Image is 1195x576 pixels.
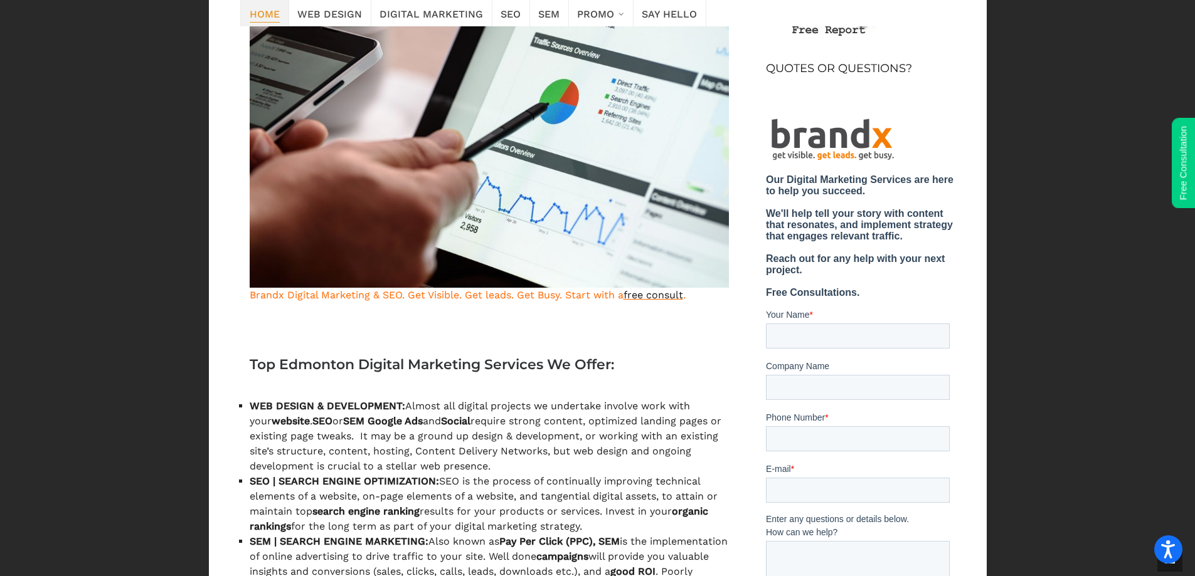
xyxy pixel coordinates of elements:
[250,356,614,373] strong: Top Edmonton Digital Marketing Services We Offer:
[766,61,912,76] h4: Quotes Or Questions?
[538,4,560,22] span: SEM
[297,4,362,22] span: Web Design
[642,4,697,22] span: Say Hello
[312,415,332,427] strong: SEO
[501,4,521,22] span: SEO
[250,288,729,303] p: Brandx Digital Marketing & SEO. Get Visible. Get leads. Get Busy. Start with a .
[250,475,439,487] strong: SEO | SEARCH ENGINE OPTIMIZATION:
[577,4,614,22] span: Promo
[250,474,729,534] li: SEO is the process of continually improving technical elements of a website, on-page elements of ...
[380,4,483,22] span: Digital Marketing
[343,415,423,427] strong: SEM Google Ads
[272,415,310,427] strong: website
[536,550,588,562] strong: campaigns
[624,289,683,301] a: free consult
[250,400,405,412] strong: WEB DESIGN & DEVELOPMENT:
[499,535,620,547] strong: Pay Per Click (PPC), SEM
[312,505,420,517] strong: search engine ranking
[250,535,428,547] strong: SEM | SEARCH ENGINE MARKETING:
[250,4,280,22] span: Home
[441,415,470,427] strong: Social
[250,399,729,474] li: Almost all digital projects we undertake involve work with your . or and require strong content, ...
